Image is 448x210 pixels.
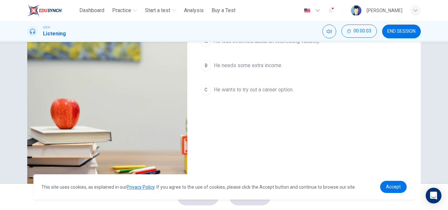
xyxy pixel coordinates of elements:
h1: Listening [43,30,66,38]
div: Open Intercom Messenger [426,188,441,203]
span: He needs some extra income. [214,62,282,69]
button: 00:00:03 [341,25,377,38]
div: [PERSON_NAME] [367,7,402,14]
span: Dashboard [79,7,104,14]
img: Work Placements [27,33,187,193]
span: CEFR [43,25,50,30]
a: ELTC logo [27,4,77,17]
button: Start a test [142,5,179,16]
button: BHe needs some extra income. [198,57,410,74]
button: Practice [110,5,140,16]
a: dismiss cookie message [380,181,407,193]
button: CHe wants to try out a career option. [198,82,410,98]
span: He wants to try out a career option. [214,86,294,94]
span: 00:00:03 [354,29,371,34]
div: Hide [341,25,377,38]
span: Start a test [145,7,170,14]
a: Privacy Policy [127,184,154,190]
img: ELTC logo [27,4,62,17]
span: Practice [112,7,131,14]
div: Mute [322,25,336,38]
div: B [201,60,211,71]
span: Analysis [184,7,204,14]
button: Dashboard [77,5,107,16]
span: This site uses cookies, as explained in our . If you agree to the use of cookies, please click th... [41,184,356,190]
div: C [201,85,211,95]
button: Buy a Test [209,5,238,16]
div: cookieconsent [33,174,414,200]
button: END SESSION [382,25,421,38]
img: Profile picture [351,5,361,16]
button: Analysis [181,5,206,16]
img: en [303,8,311,13]
span: Accept [386,184,401,189]
span: END SESSION [387,29,416,34]
span: Buy a Test [212,7,235,14]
